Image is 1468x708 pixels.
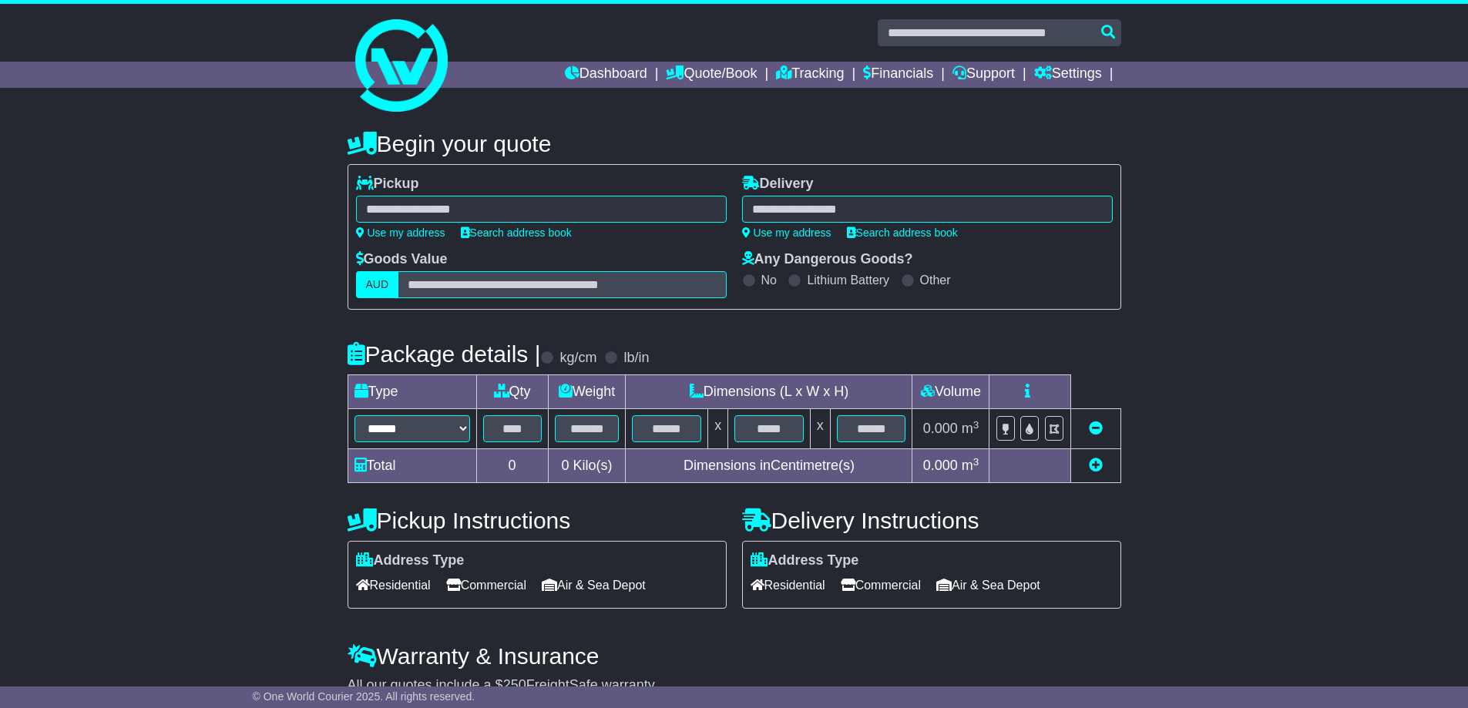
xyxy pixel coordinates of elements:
span: © One World Courier 2025. All rights reserved. [253,690,475,703]
span: m [962,421,979,436]
td: Type [348,375,476,409]
a: Search address book [847,226,958,239]
sup: 3 [973,456,979,468]
h4: Begin your quote [348,131,1121,156]
td: Dimensions in Centimetre(s) [626,449,912,483]
h4: Warranty & Insurance [348,643,1121,669]
label: Lithium Battery [807,273,889,287]
label: Delivery [742,176,814,193]
span: Residential [751,573,825,597]
td: x [810,409,830,449]
span: Residential [356,573,431,597]
label: Other [920,273,951,287]
a: Settings [1034,62,1102,88]
div: All our quotes include a $ FreightSafe warranty. [348,677,1121,694]
td: Dimensions (L x W x H) [626,375,912,409]
label: Goods Value [356,251,448,268]
a: Quote/Book [666,62,757,88]
a: Search address book [461,226,572,239]
td: Volume [912,375,989,409]
h4: Delivery Instructions [742,508,1121,533]
a: Use my address [356,226,445,239]
span: 0 [561,458,569,473]
a: Dashboard [565,62,647,88]
span: 0.000 [923,458,958,473]
td: x [708,409,728,449]
label: Address Type [356,552,465,569]
label: kg/cm [559,350,596,367]
td: Total [348,449,476,483]
a: Financials [863,62,933,88]
a: Add new item [1089,458,1103,473]
label: lb/in [623,350,649,367]
a: Use my address [742,226,831,239]
span: Commercial [446,573,526,597]
label: AUD [356,271,399,298]
a: Remove this item [1089,421,1103,436]
td: Kilo(s) [548,449,626,483]
label: Any Dangerous Goods? [742,251,913,268]
sup: 3 [973,419,979,431]
span: Air & Sea Depot [542,573,646,597]
td: 0 [476,449,548,483]
a: Support [952,62,1015,88]
span: 250 [503,677,526,693]
span: Air & Sea Depot [936,573,1040,597]
h4: Pickup Instructions [348,508,727,533]
label: No [761,273,777,287]
td: Qty [476,375,548,409]
h4: Package details | [348,341,541,367]
a: Tracking [776,62,844,88]
span: 0.000 [923,421,958,436]
td: Weight [548,375,626,409]
label: Pickup [356,176,419,193]
label: Address Type [751,552,859,569]
span: Commercial [841,573,921,597]
span: m [962,458,979,473]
